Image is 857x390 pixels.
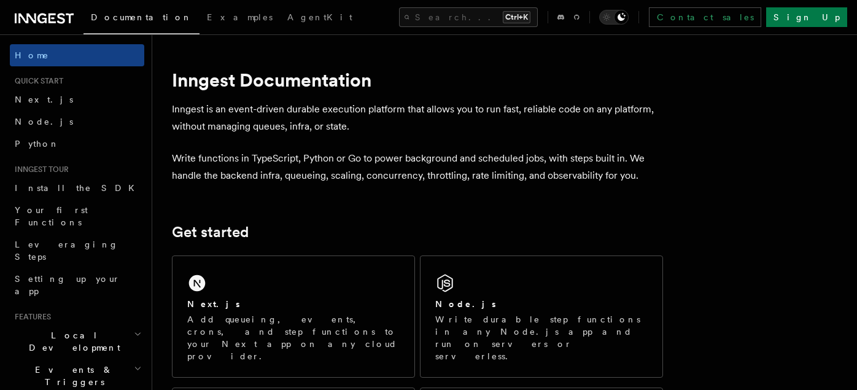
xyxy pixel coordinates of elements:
[10,165,69,174] span: Inngest tour
[10,199,144,233] a: Your first Functions
[399,7,538,27] button: Search...Ctrl+K
[172,101,663,135] p: Inngest is an event-driven durable execution platform that allows you to run fast, reliable code ...
[10,177,144,199] a: Install the SDK
[91,12,192,22] span: Documentation
[10,324,144,359] button: Local Development
[187,298,240,310] h2: Next.js
[10,233,144,268] a: Leveraging Steps
[599,10,629,25] button: Toggle dark mode
[10,88,144,111] a: Next.js
[10,312,51,322] span: Features
[172,224,249,241] a: Get started
[172,150,663,184] p: Write functions in TypeScript, Python or Go to power background and scheduled jobs, with steps bu...
[287,12,352,22] span: AgentKit
[766,7,847,27] a: Sign Up
[15,240,118,262] span: Leveraging Steps
[15,95,73,104] span: Next.js
[15,274,120,296] span: Setting up your app
[10,44,144,66] a: Home
[10,329,134,354] span: Local Development
[10,364,134,388] span: Events & Triggers
[15,205,88,227] span: Your first Functions
[83,4,200,34] a: Documentation
[435,298,496,310] h2: Node.js
[503,11,530,23] kbd: Ctrl+K
[172,69,663,91] h1: Inngest Documentation
[172,255,415,378] a: Next.jsAdd queueing, events, crons, and step functions to your Next app on any cloud provider.
[15,117,73,127] span: Node.js
[10,76,63,86] span: Quick start
[435,313,648,362] p: Write durable step functions in any Node.js app and run on servers or serverless.
[649,7,761,27] a: Contact sales
[187,313,400,362] p: Add queueing, events, crons, and step functions to your Next app on any cloud provider.
[280,4,360,33] a: AgentKit
[10,111,144,133] a: Node.js
[420,255,663,378] a: Node.jsWrite durable step functions in any Node.js app and run on servers or serverless.
[207,12,273,22] span: Examples
[15,183,142,193] span: Install the SDK
[10,133,144,155] a: Python
[15,49,49,61] span: Home
[15,139,60,149] span: Python
[10,268,144,302] a: Setting up your app
[200,4,280,33] a: Examples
